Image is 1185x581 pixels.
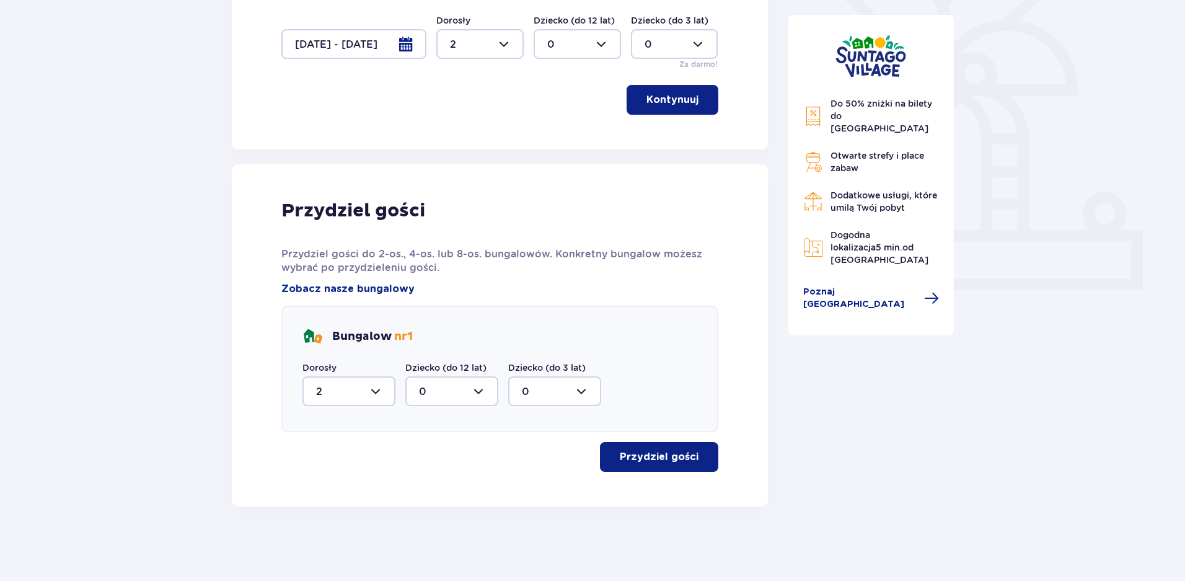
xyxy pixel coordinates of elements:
[332,329,413,344] p: Bungalow
[620,450,698,464] p: Przydziel gości
[803,286,940,311] a: Poznaj [GEOGRAPHIC_DATA]
[679,59,718,70] p: Za darmo!
[830,230,928,265] span: Dogodna lokalizacja od [GEOGRAPHIC_DATA]
[508,361,586,374] label: Dziecko (do 3 lat)
[646,93,698,107] p: Kontynuuj
[835,35,906,78] img: Suntago Village
[803,286,917,311] span: Poznaj [GEOGRAPHIC_DATA]
[803,237,823,257] img: Map Icon
[405,361,487,374] label: Dziecko (do 12 lat)
[830,151,924,173] span: Otwarte strefy i place zabaw
[830,190,937,213] span: Dodatkowe usługi, które umilą Twój pobyt
[302,361,337,374] label: Dorosły
[600,442,718,472] button: Przydziel gości
[803,152,823,172] img: Grill Icon
[281,199,425,223] p: Przydziel gości
[627,85,718,115] button: Kontynuuj
[803,192,823,211] img: Restaurant Icon
[394,329,413,344] span: nr 1
[876,242,902,252] span: 5 min.
[302,327,322,347] img: bungalows Icon
[830,99,932,133] span: Do 50% zniżki na bilety do [GEOGRAPHIC_DATA]
[631,14,708,27] label: Dziecko (do 3 lat)
[281,247,718,275] p: Przydziel gości do 2-os., 4-os. lub 8-os. bungalowów. Konkretny bungalow możesz wybrać po przydzi...
[534,14,615,27] label: Dziecko (do 12 lat)
[803,106,823,126] img: Discount Icon
[436,14,470,27] label: Dorosły
[281,282,415,296] a: Zobacz nasze bungalowy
